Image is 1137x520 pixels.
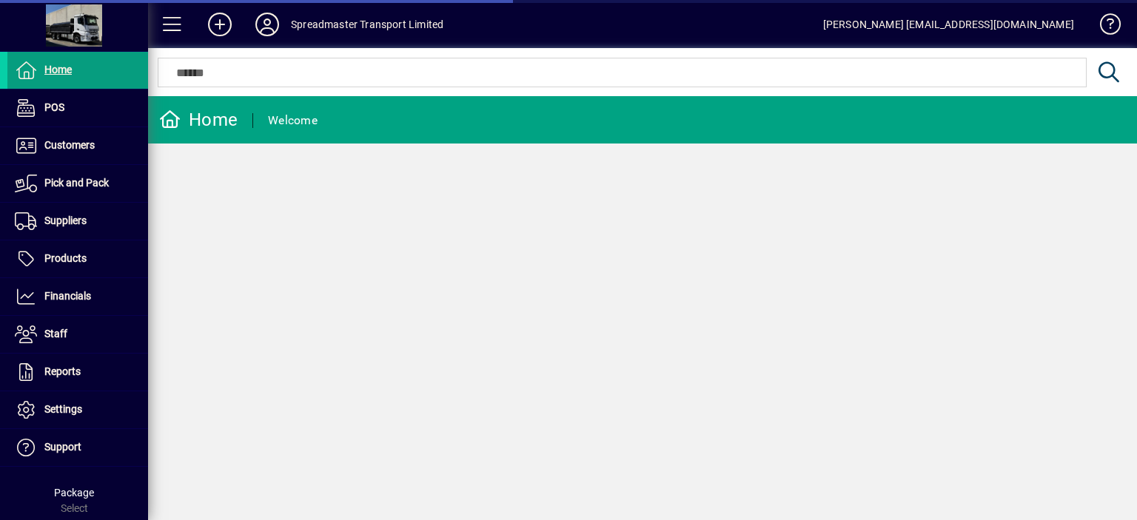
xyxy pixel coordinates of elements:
[44,365,81,377] span: Reports
[7,354,148,391] a: Reports
[291,13,443,36] div: Spreadmaster Transport Limited
[44,177,109,189] span: Pick and Pack
[7,127,148,164] a: Customers
[44,101,64,113] span: POS
[44,252,87,264] span: Products
[7,278,148,315] a: Financials
[7,165,148,202] a: Pick and Pack
[44,441,81,453] span: Support
[7,203,148,240] a: Suppliers
[268,109,318,132] div: Welcome
[244,11,291,38] button: Profile
[54,487,94,499] span: Package
[44,215,87,226] span: Suppliers
[7,429,148,466] a: Support
[7,90,148,126] a: POS
[44,290,91,302] span: Financials
[823,13,1074,36] div: [PERSON_NAME] [EMAIL_ADDRESS][DOMAIN_NAME]
[7,316,148,353] a: Staff
[44,64,72,75] span: Home
[44,403,82,415] span: Settings
[1089,3,1118,51] a: Knowledge Base
[7,240,148,277] a: Products
[44,139,95,151] span: Customers
[44,328,67,340] span: Staff
[196,11,244,38] button: Add
[7,391,148,428] a: Settings
[159,108,238,132] div: Home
